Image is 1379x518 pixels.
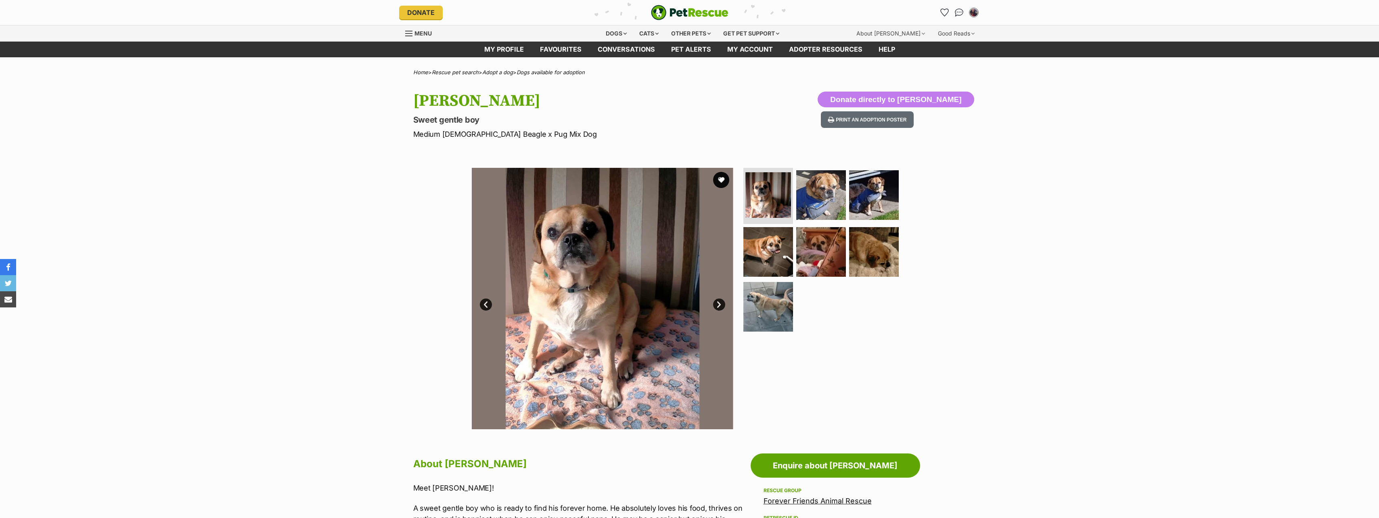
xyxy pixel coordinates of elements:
[600,25,632,42] div: Dogs
[532,42,590,57] a: Favourites
[955,8,963,17] img: chat-41dd97257d64d25036548639549fe6c8038ab92f7586957e7f3b1b290dea8141.svg
[751,453,920,478] a: Enquire about [PERSON_NAME]
[796,227,846,277] img: Photo of Vinnie
[818,92,974,108] button: Donate directly to [PERSON_NAME]
[967,6,980,19] button: My account
[743,282,793,332] img: Photo of Vinnie
[764,497,872,505] a: Forever Friends Animal Rescue
[932,25,980,42] div: Good Reads
[851,25,931,42] div: About [PERSON_NAME]
[849,170,899,220] img: Photo of Vinnie
[432,69,479,75] a: Rescue pet search
[413,114,755,125] p: Sweet gentle boy
[414,30,432,37] span: Menu
[405,25,437,40] a: Menu
[938,6,980,19] ul: Account quick links
[871,42,903,57] a: Help
[781,42,871,57] a: Adopter resources
[953,6,966,19] a: Conversations
[796,170,846,220] img: Photo of Vinnie
[413,455,747,473] h2: About [PERSON_NAME]
[849,227,899,277] img: Photo of Vinnie
[413,69,428,75] a: Home
[718,25,785,42] div: Get pet support
[472,168,733,429] img: Photo of Vinnie
[393,69,986,75] div: > > >
[399,6,443,19] a: Donate
[476,42,532,57] a: My profile
[938,6,951,19] a: Favourites
[480,299,492,311] a: Prev
[970,8,978,17] img: Nina lenk profile pic
[482,69,513,75] a: Adopt a dog
[634,25,664,42] div: Cats
[719,42,781,57] a: My account
[764,487,907,494] div: Rescue group
[663,42,719,57] a: Pet alerts
[413,129,755,140] p: Medium [DEMOGRAPHIC_DATA] Beagle x Pug Mix Dog
[713,172,729,188] button: favourite
[665,25,716,42] div: Other pets
[413,92,755,110] h1: [PERSON_NAME]
[733,168,994,429] img: Photo of Vinnie
[651,5,728,20] img: logo-e224e6f780fb5917bec1dbf3a21bbac754714ae5b6737aabdf751b685950b380.svg
[821,111,914,128] button: Print an adoption poster
[413,482,747,493] p: Meet [PERSON_NAME]!
[713,299,725,311] a: Next
[651,5,728,20] a: PetRescue
[743,227,793,277] img: Photo of Vinnie
[590,42,663,57] a: conversations
[745,172,791,218] img: Photo of Vinnie
[517,69,585,75] a: Dogs available for adoption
